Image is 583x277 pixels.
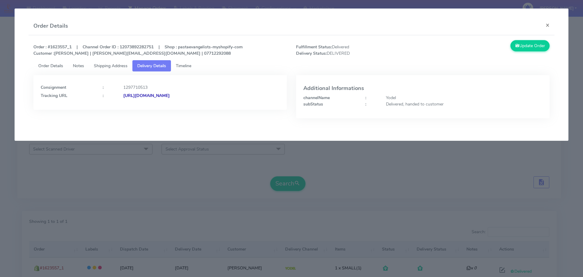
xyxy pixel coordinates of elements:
strong: Customer : [33,50,54,56]
strong: Consignment [41,85,66,90]
strong: channelName [303,95,330,101]
h4: Additional Informations [303,85,542,92]
strong: : [103,85,104,90]
span: Shipping Address [94,63,128,69]
button: Close [541,17,554,33]
strong: : [103,93,104,99]
span: Notes [73,63,84,69]
strong: subStatus [303,101,323,107]
span: Delivery Details [137,63,166,69]
strong: [URL][DOMAIN_NAME] [123,93,170,99]
ul: Tabs [33,60,550,71]
strong: : [365,101,366,107]
strong: : [365,95,366,101]
div: Yodel [381,95,547,101]
span: Order Details [38,63,63,69]
strong: Fulfillment Status: [296,44,332,50]
strong: Delivery Status: [296,50,327,56]
button: Update Order [510,40,550,51]
div: Delivered, handed to customer [381,101,547,107]
div: 1297710513 [119,84,284,91]
span: Timeline [176,63,191,69]
strong: Tracking URL [41,93,67,99]
strong: Order : #1623557_1 | Channel Order ID : 12073892282751 | Shop : pastaevangelists-myshopify-com [P... [33,44,243,56]
h4: Order Details [33,22,68,30]
span: Delivered DELIVERED [291,44,423,57]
